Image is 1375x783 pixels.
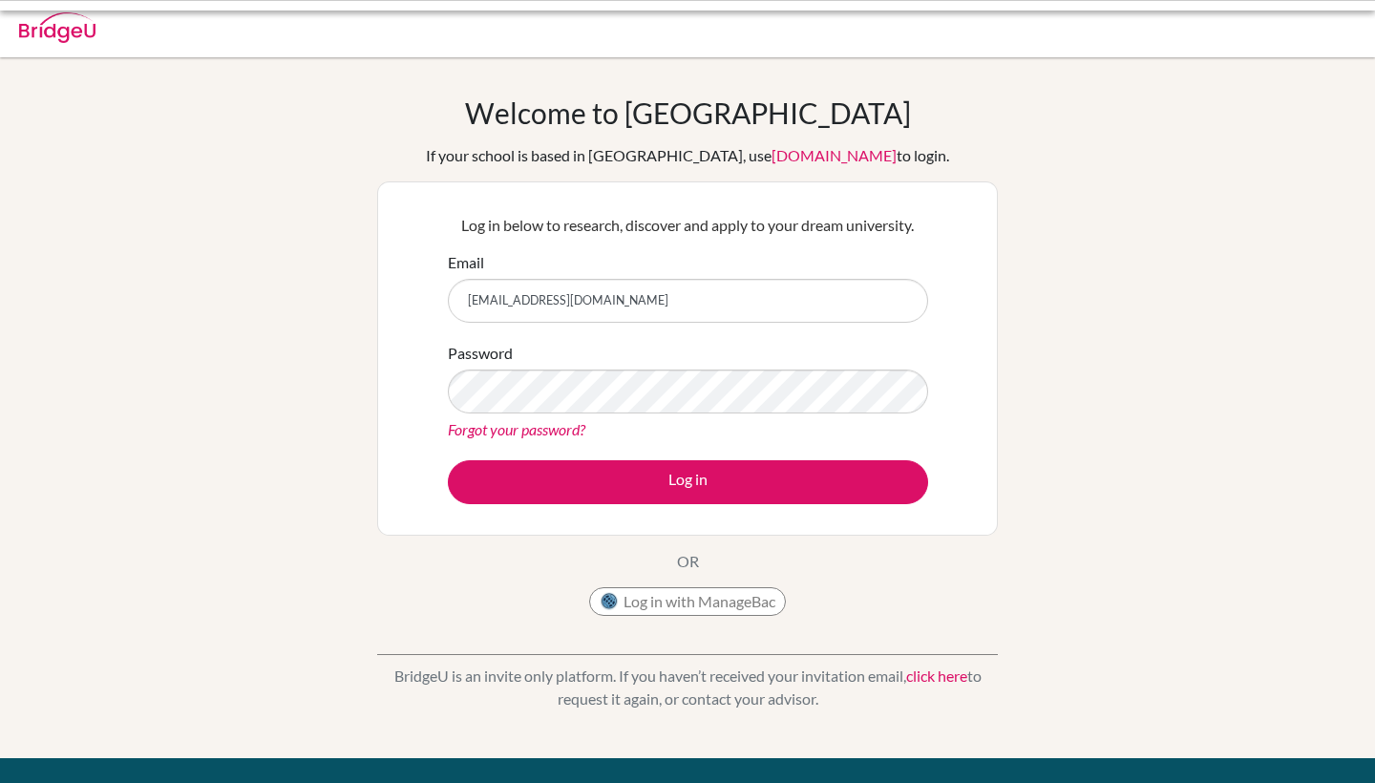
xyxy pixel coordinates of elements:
p: BridgeU is an invite only platform. If you haven’t received your invitation email, to request it ... [377,665,998,710]
img: Bridge-U [19,12,95,43]
a: click here [906,667,967,685]
div: If your school is based in [GEOGRAPHIC_DATA], use to login. [426,144,949,167]
label: Password [448,342,513,365]
label: Email [448,251,484,274]
p: Log in below to research, discover and apply to your dream university. [448,214,928,237]
a: Forgot your password? [448,420,585,438]
button: Log in [448,460,928,504]
a: [DOMAIN_NAME] [772,146,897,164]
h1: Welcome to [GEOGRAPHIC_DATA] [465,95,911,130]
p: OR [677,550,699,573]
button: Log in with ManageBac [589,587,786,616]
